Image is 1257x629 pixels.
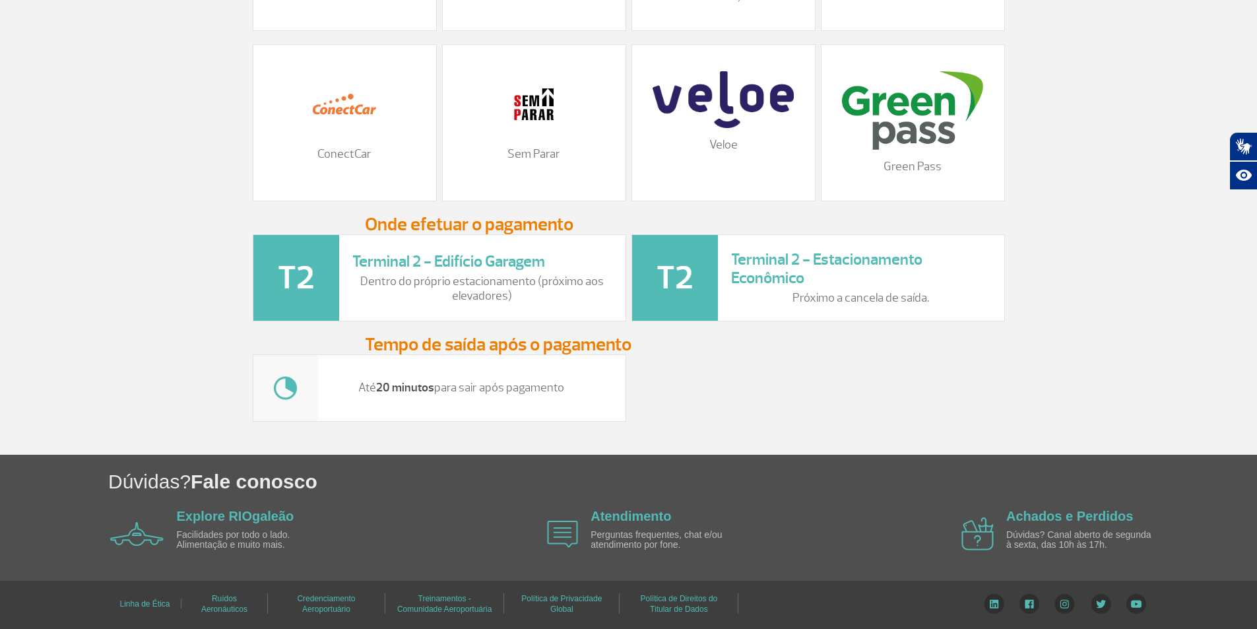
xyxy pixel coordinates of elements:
p: Facilidades por todo o lado. Alimentação e muito mais. [177,530,329,550]
h3: Tempo de saída após o pagamento [365,335,893,354]
a: Treinamentos - Comunidade Aeroportuária [397,589,492,618]
img: airplane icon [110,522,164,546]
img: YouTube [1126,594,1146,614]
a: Atendimento [591,509,671,523]
a: Política de Direitos do Titular de Dados [641,589,718,618]
img: veloe-logo-1%20%281%29.png [653,71,793,128]
p: Sem Parar [456,147,612,162]
img: t2-icone.png [632,235,718,321]
img: airplane icon [547,521,578,548]
h3: Terminal 2 - Estacionamento Econômico [731,250,991,288]
img: LinkedIn [984,594,1004,614]
img: tempo.jpg [253,355,318,421]
h3: Onde efetuar o pagamento [365,215,893,234]
a: Explore RIOgaleão [177,509,294,523]
div: Plugin de acessibilidade da Hand Talk. [1229,132,1257,190]
a: Política de Privacidade Global [521,589,602,618]
strong: 20 minutos [376,380,434,395]
img: Instagram [1054,594,1075,614]
img: Twitter [1091,594,1111,614]
p: Perguntas frequentes, chat e/ou atendimento por fone. [591,530,742,550]
img: 11.png [501,71,567,137]
p: Dúvidas? Canal aberto de segunda à sexta, das 10h às 17h. [1006,530,1158,550]
h3: Terminal 2 - Edifício Garagem [352,252,612,271]
a: Credenciamento Aeroportuário [297,589,355,618]
a: Linha de Ética [119,595,170,613]
a: Achados e Perdidos [1006,509,1133,523]
img: t2-icone.png [253,235,339,321]
span: Fale conosco [191,471,317,492]
button: Abrir tradutor de língua de sinais. [1229,132,1257,161]
p: Green Pass [835,160,991,174]
p: Até para sair após pagamento [331,381,591,395]
p: Veloe [645,138,802,152]
h1: Dúvidas? [108,468,1257,495]
button: Abrir recursos assistivos. [1229,161,1257,190]
img: 12.png [311,71,377,137]
img: download%20%2816%29.png [842,71,983,150]
img: airplane icon [961,517,994,550]
p: ConectCar [267,147,423,162]
img: Facebook [1019,594,1039,614]
p: Próximo a cancela de saída. [731,291,991,306]
a: Ruídos Aeronáuticos [201,589,247,618]
p: Dentro do próprio estacionamento (próximo aos elevadores) [352,275,612,303]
